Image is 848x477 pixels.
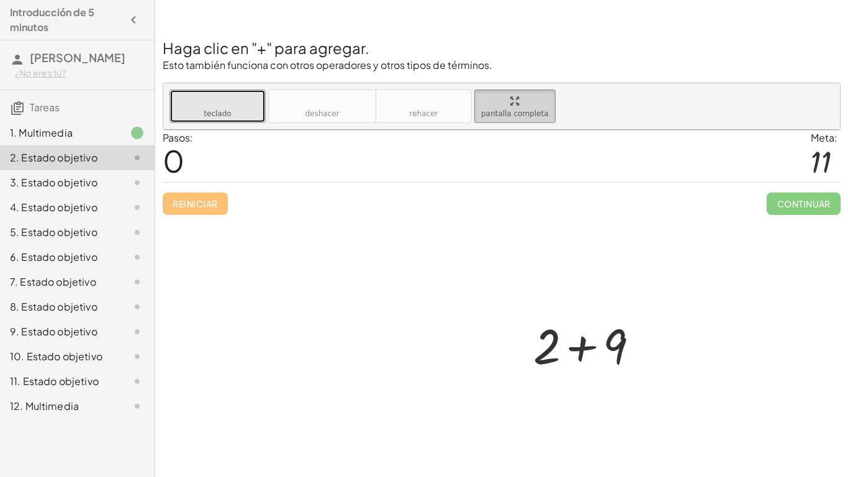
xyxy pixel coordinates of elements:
font: rehacer [382,95,465,107]
font: teclado [204,109,231,118]
i: Task not started. [130,349,145,364]
font: 0 [163,142,184,179]
font: 2. Estado objetivo [10,151,97,164]
i: Task not started. [130,200,145,215]
font: 3. Estado objetivo [10,176,97,189]
button: deshacerdeshacer [268,89,376,123]
font: 8. Estado objetivo [10,300,97,313]
button: pantalla completa [474,89,556,123]
i: Task not started. [130,299,145,314]
i: Task not started. [130,175,145,190]
font: 9. Estado objetivo [10,325,97,338]
font: Tareas [30,101,60,114]
font: ¿No eres tú? [15,67,66,78]
font: rehacer [410,109,438,118]
font: Introducción de 5 minutos [10,6,94,34]
button: tecladoteclado [169,89,266,123]
font: Pasos: [163,131,193,144]
i: Task not started. [130,150,145,165]
font: [PERSON_NAME] [30,50,125,65]
i: Task not started. [130,275,145,289]
i: Task not started. [130,250,145,265]
font: deshacer [275,95,369,107]
font: Haga clic en "+" para agregar. [163,39,369,57]
font: 12. Multimedia [10,399,79,412]
font: deshacer [305,109,339,118]
font: teclado [176,95,259,107]
font: 1. Multimedia [10,126,73,139]
i: Task not started. [130,324,145,339]
font: 11. Estado objetivo [10,375,99,388]
font: Esto también funciona con otros operadores y otros tipos de términos. [163,58,492,71]
i: Task not started. [130,225,145,240]
i: Task not started. [130,399,145,414]
button: rehacerrehacer [376,89,472,123]
i: Task finished. [130,125,145,140]
font: 7. Estado objetivo [10,275,96,288]
font: 5. Estado objetivo [10,225,97,238]
font: pantalla completa [481,109,549,118]
font: 4. Estado objetivo [10,201,97,214]
font: 6. Estado objetivo [10,250,97,263]
font: 10. Estado objetivo [10,350,102,363]
i: Task not started. [130,374,145,389]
